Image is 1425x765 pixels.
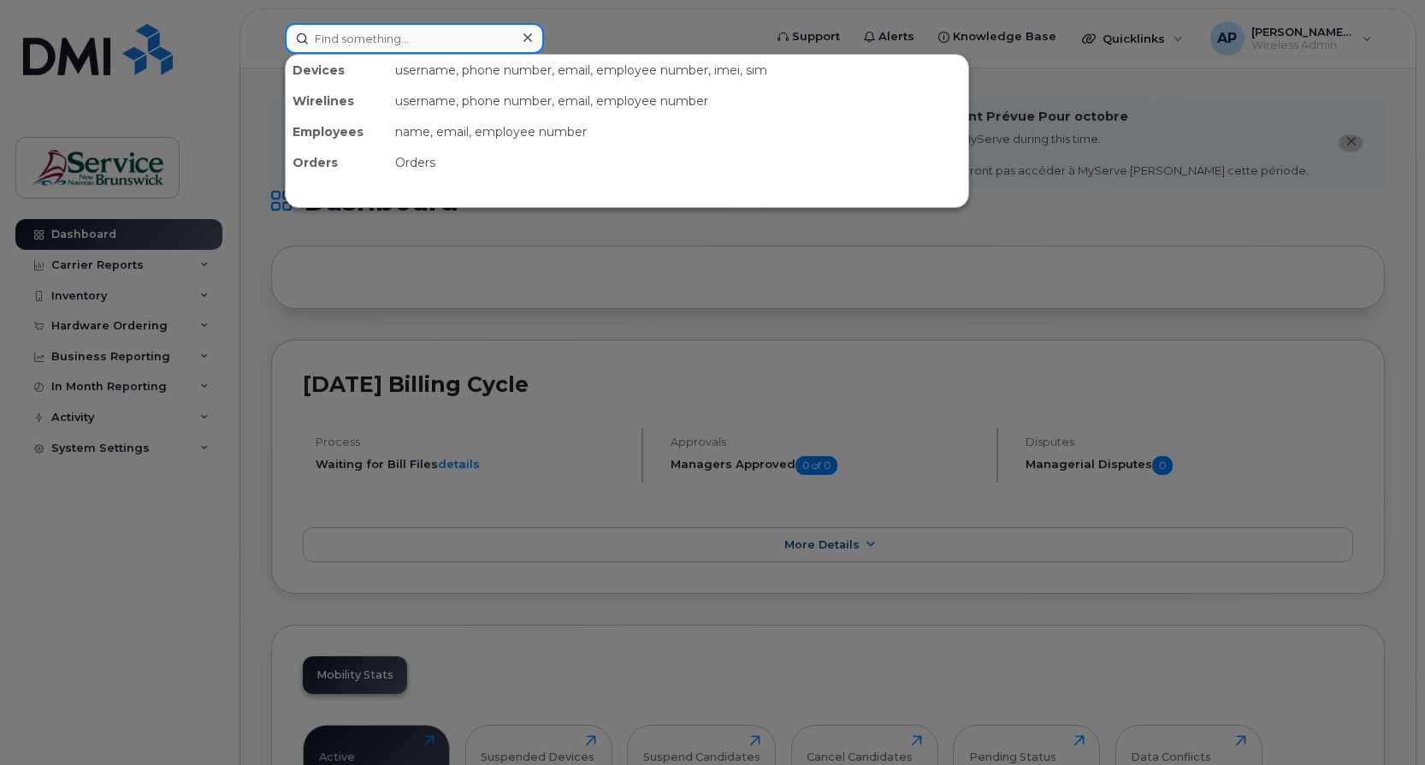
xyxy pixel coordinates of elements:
[286,116,388,147] div: Employees
[388,116,968,147] div: name, email, employee number
[286,147,388,178] div: Orders
[388,86,968,116] div: username, phone number, email, employee number
[286,86,388,116] div: Wirelines
[286,55,388,86] div: Devices
[388,147,968,178] div: Orders
[388,55,968,86] div: username, phone number, email, employee number, imei, sim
